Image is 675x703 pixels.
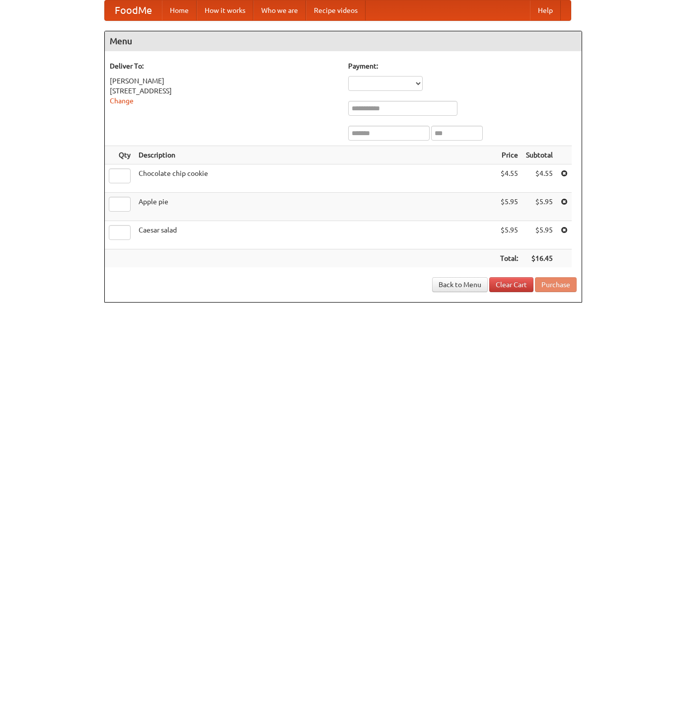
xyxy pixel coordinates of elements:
[432,277,488,292] a: Back to Menu
[496,193,522,221] td: $5.95
[197,0,253,20] a: How it works
[306,0,366,20] a: Recipe videos
[110,97,134,105] a: Change
[522,193,557,221] td: $5.95
[135,193,496,221] td: Apple pie
[522,146,557,164] th: Subtotal
[110,76,338,86] div: [PERSON_NAME]
[522,164,557,193] td: $4.55
[496,221,522,249] td: $5.95
[105,146,135,164] th: Qty
[496,146,522,164] th: Price
[110,86,338,96] div: [STREET_ADDRESS]
[496,249,522,268] th: Total:
[522,249,557,268] th: $16.45
[489,277,533,292] a: Clear Cart
[496,164,522,193] td: $4.55
[135,221,496,249] td: Caesar salad
[135,164,496,193] td: Chocolate chip cookie
[105,0,162,20] a: FoodMe
[162,0,197,20] a: Home
[535,277,577,292] button: Purchase
[348,61,577,71] h5: Payment:
[522,221,557,249] td: $5.95
[253,0,306,20] a: Who we are
[135,146,496,164] th: Description
[105,31,582,51] h4: Menu
[530,0,561,20] a: Help
[110,61,338,71] h5: Deliver To:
